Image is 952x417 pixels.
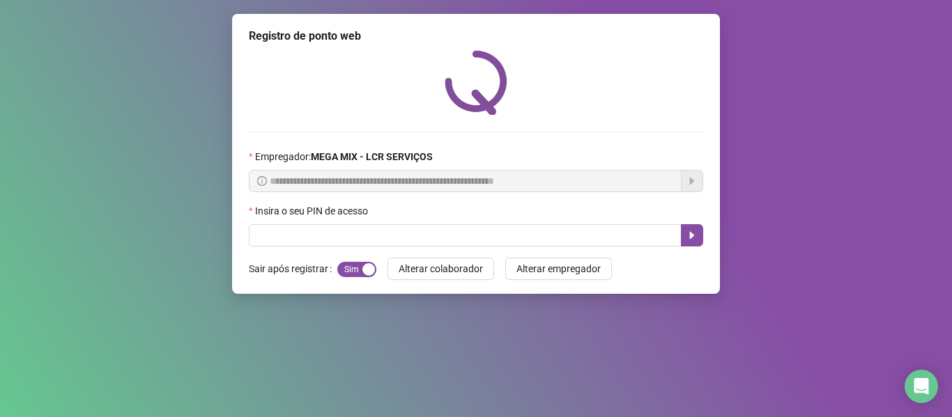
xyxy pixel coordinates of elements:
button: Alterar empregador [505,258,612,280]
span: Alterar empregador [516,261,601,276]
span: caret-right [686,230,698,241]
label: Insira o seu PIN de acesso [249,203,377,219]
button: Alterar colaborador [387,258,494,280]
div: Open Intercom Messenger [905,370,938,403]
span: Empregador : [255,149,433,164]
img: QRPoint [445,50,507,115]
label: Sair após registrar [249,258,337,280]
strong: MEGA MIX - LCR SERVIÇOS [311,151,433,162]
span: info-circle [257,176,267,186]
div: Registro de ponto web [249,28,703,45]
span: Alterar colaborador [399,261,483,276]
